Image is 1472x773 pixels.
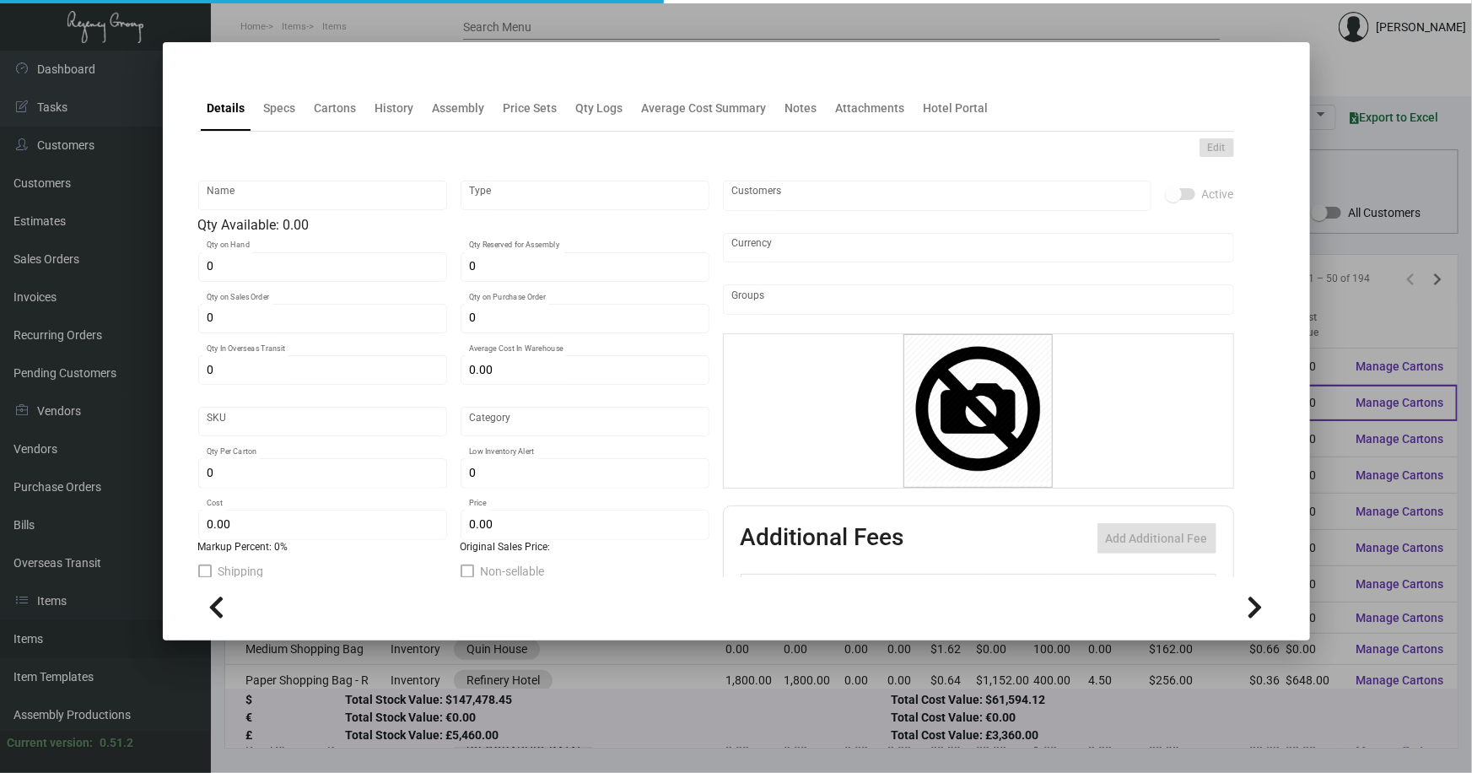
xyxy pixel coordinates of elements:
[100,734,133,752] div: 0.51.2
[741,523,904,554] h2: Additional Fees
[1119,575,1195,604] th: Price type
[576,100,623,117] div: Qty Logs
[1208,141,1226,155] span: Edit
[924,100,989,117] div: Hotel Portal
[1200,138,1234,157] button: Edit
[375,100,414,117] div: History
[1202,184,1234,204] span: Active
[1050,575,1119,604] th: Price
[785,100,817,117] div: Notes
[433,100,485,117] div: Assembly
[198,215,709,235] div: Qty Available: 0.00
[315,100,357,117] div: Cartons
[208,100,245,117] div: Details
[741,575,792,604] th: Active
[981,575,1050,604] th: Cost
[481,561,545,581] span: Non-sellable
[7,734,93,752] div: Current version:
[218,561,264,581] span: Shipping
[504,100,558,117] div: Price Sets
[731,293,1225,306] input: Add new..
[836,100,905,117] div: Attachments
[792,575,981,604] th: Type
[264,100,296,117] div: Specs
[1097,523,1216,554] button: Add Additional Fee
[642,100,767,117] div: Average Cost Summary
[731,189,1142,203] input: Add new..
[1106,532,1208,545] span: Add Additional Fee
